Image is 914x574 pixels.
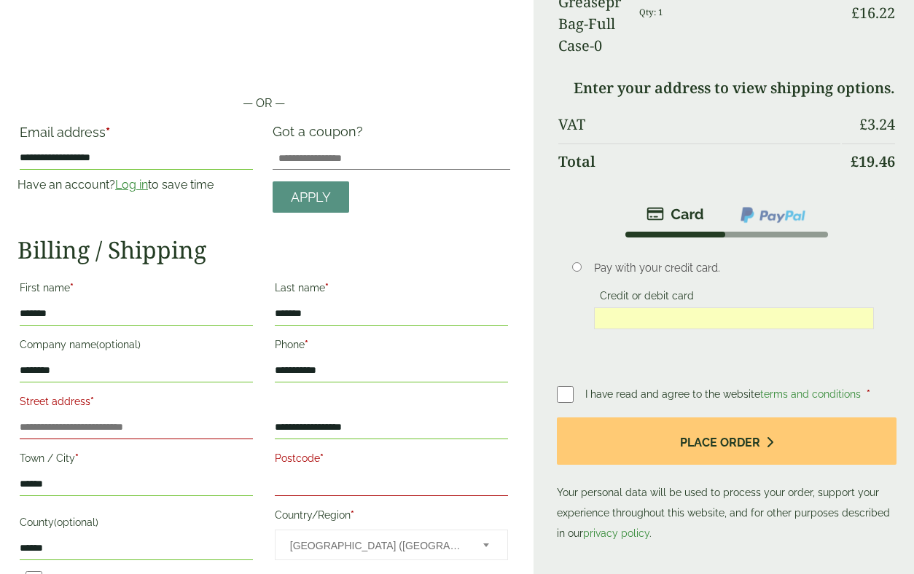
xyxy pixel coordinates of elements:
bdi: 3.24 [859,114,895,134]
a: Log in [115,178,148,192]
span: United Kingdom (UK) [290,530,464,561]
label: Town / City [20,448,253,473]
abbr: required [90,396,94,407]
label: Street address [20,391,253,416]
button: Place order [557,417,897,465]
th: VAT [558,107,841,142]
label: First name [20,278,253,302]
abbr: required [320,452,324,464]
bdi: 16.22 [851,3,895,23]
span: I have read and agree to the website [585,388,864,400]
a: terms and conditions [760,388,861,400]
label: Email address [20,126,253,146]
span: (optional) [54,516,98,528]
label: Credit or debit card [594,290,700,306]
abbr: required [70,282,74,294]
h2: Billing / Shipping [17,236,510,264]
p: — OR — [17,95,510,112]
span: £ [851,152,859,171]
abbr: required [106,125,110,140]
p: Have an account? to save time [17,176,255,194]
abbr: required [305,339,308,350]
a: privacy policy [583,527,649,539]
img: stripe.png [647,205,704,223]
a: Apply [273,181,349,213]
label: Last name [275,278,508,302]
label: Got a coupon? [273,124,369,146]
label: County [20,512,253,537]
label: Country/Region [275,505,508,530]
img: ppcp-gateway.png [739,205,807,224]
label: Company name [20,334,253,359]
th: Total [558,143,841,179]
span: £ [851,3,859,23]
bdi: 19.46 [851,152,895,171]
span: £ [859,114,867,134]
abbr: required [351,509,354,521]
span: (optional) [96,339,141,350]
p: Pay with your credit card. [594,260,874,276]
small: Qty: 1 [639,7,663,17]
abbr: required [325,282,329,294]
iframe: Secure payment button frame [17,48,510,77]
abbr: required [75,452,79,464]
span: Apply [291,189,331,205]
iframe: Secure card payment input frame [598,312,870,325]
p: Your personal data will be used to process your order, support your experience throughout this we... [557,417,897,543]
td: Enter your address to view shipping options. [558,71,896,106]
label: Postcode [275,448,508,473]
label: Phone [275,334,508,359]
span: Country/Region [275,530,508,560]
abbr: required [867,388,870,400]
